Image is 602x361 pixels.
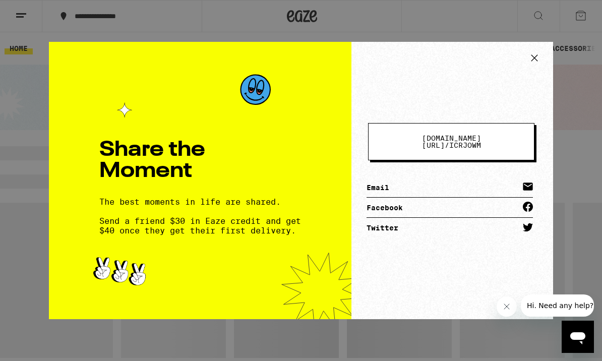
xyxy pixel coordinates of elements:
[562,321,594,353] iframe: Button to launch messaging window
[409,135,494,149] span: icrjowm
[367,218,533,238] a: Twitter
[422,134,481,149] span: [DOMAIN_NAME][URL] /
[497,296,517,317] iframe: Close message
[367,198,533,218] a: Facebook
[99,197,301,235] div: The best moments in life are shared.
[99,140,301,182] h1: Share the Moment
[99,216,301,235] span: Send a friend $30 in Eaze credit and get $40 once they get their first delivery.
[521,294,594,317] iframe: Message from company
[367,177,533,198] a: Email
[368,123,534,160] button: [DOMAIN_NAME][URL]/icrjowm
